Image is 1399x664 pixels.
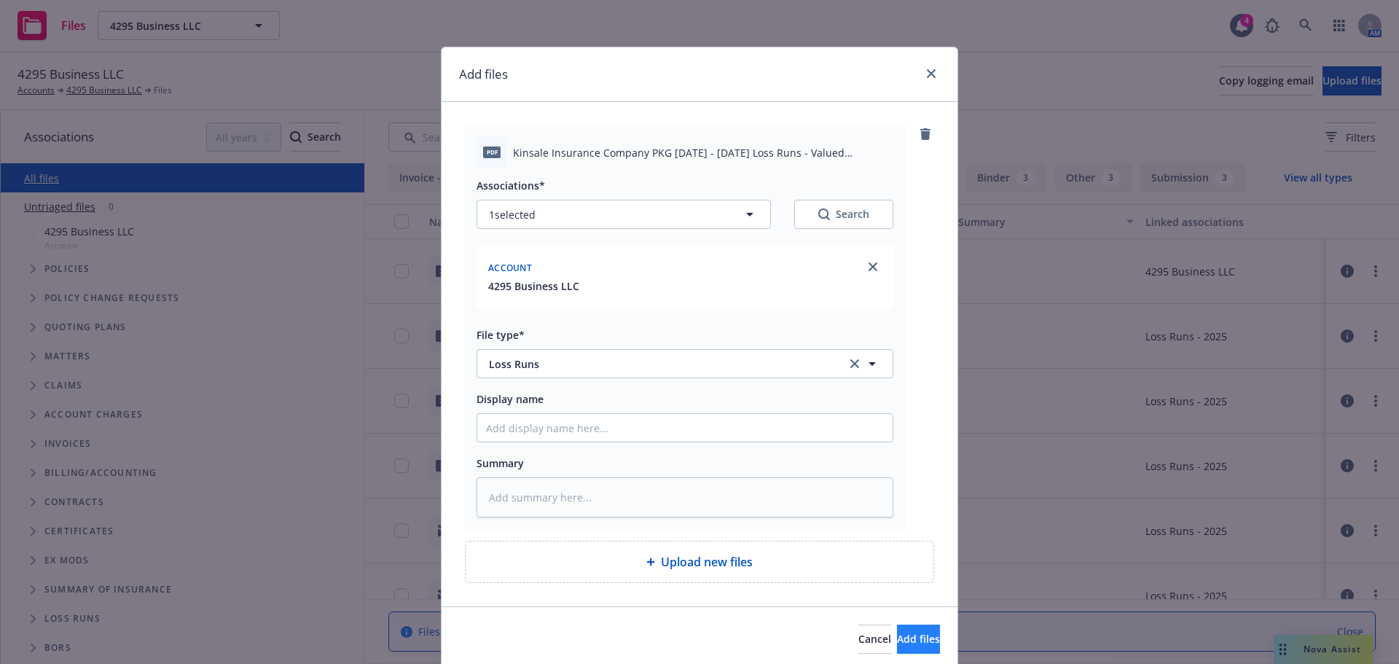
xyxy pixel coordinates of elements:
input: Add display name here... [477,414,893,442]
a: close [922,65,940,82]
span: Loss Runs [489,356,826,372]
svg: Search [818,208,830,220]
button: 4295 Business LLC [488,278,579,294]
span: Kinsale Insurance Company PKG [DATE] - [DATE] Loss Runs - Valued [DATE].pdf [513,145,893,160]
div: Upload new files [465,541,934,583]
h1: Add files [459,65,508,84]
span: Associations* [477,179,545,192]
a: close [864,258,882,276]
div: Search [818,207,869,222]
span: Display name [477,392,544,406]
button: Add files [897,625,940,654]
span: Summary [477,456,524,470]
button: SearchSearch [794,200,893,229]
span: 1 selected [489,207,536,222]
span: pdf [483,147,501,157]
span: Account [488,262,532,274]
span: File type* [477,328,525,342]
button: Cancel [858,625,891,654]
a: clear selection [846,355,863,372]
span: Add files [897,632,940,646]
a: remove [917,125,934,143]
span: Upload new files [661,553,753,571]
button: Loss Runsclear selection [477,349,893,378]
span: Cancel [858,632,891,646]
button: 1selected [477,200,771,229]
